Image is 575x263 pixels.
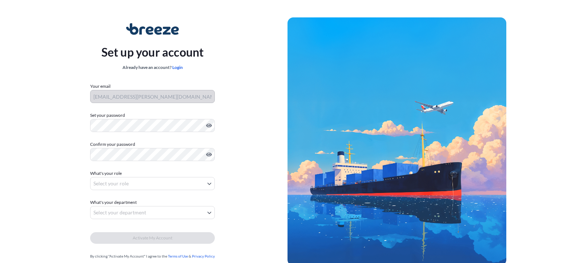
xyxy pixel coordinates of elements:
[90,141,215,148] label: Confirm your password
[90,90,215,103] input: Your email address
[90,112,215,119] label: Set your password
[126,23,179,35] img: Breeze
[90,232,215,244] button: Activate My Account
[93,209,146,216] span: Select your department
[133,234,172,242] span: Activate My Account
[206,123,212,128] button: Show password
[90,83,110,90] label: Your email
[90,206,215,219] button: Select your department
[101,44,204,61] p: Set up your account
[93,180,129,187] span: Select your role
[168,254,188,258] a: Terms of Use
[90,177,215,190] button: Select your role
[206,152,212,157] button: Show password
[90,252,215,260] div: By clicking "Activate My Account" I agree to the &
[172,65,183,70] a: Login
[101,64,204,71] div: Already have an account?
[192,254,215,258] a: Privacy Policy
[90,170,122,177] span: What's your role
[90,199,137,206] span: What's your department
